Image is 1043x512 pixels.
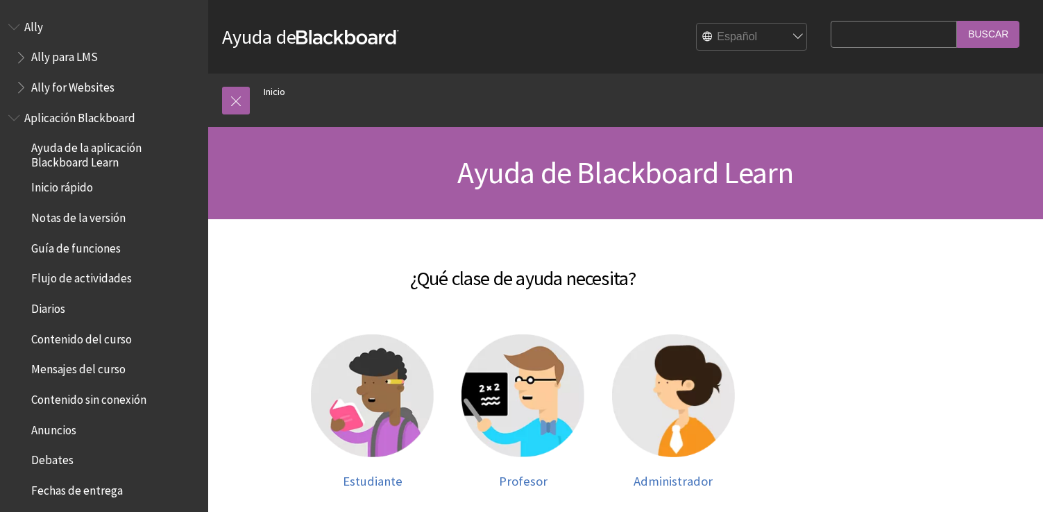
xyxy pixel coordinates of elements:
span: Anuncios [31,418,76,437]
span: Notas de la versión [31,206,126,225]
span: Mensajes del curso [31,358,126,377]
a: Ayuda para el estudiante Estudiante [311,334,434,489]
a: Ayuda para el profesor Profesor [461,334,584,489]
span: Flujo de actividades [31,267,132,286]
input: Buscar [957,21,1019,48]
span: Estudiante [343,473,402,489]
span: Contenido del curso [31,327,132,346]
strong: Blackboard [296,30,399,44]
span: Ally para LMS [31,46,98,65]
span: Ayuda de Blackboard Learn [457,153,793,191]
img: Ayuda para el profesor [461,334,584,457]
span: Ally [24,15,43,34]
span: Inicio rápido [31,176,93,195]
span: Debates [31,449,74,468]
span: Aplicación Blackboard [24,106,135,125]
span: Contenido sin conexión [31,388,146,407]
span: Administrador [634,473,713,489]
a: Ayuda deBlackboard [222,24,399,49]
img: Ayuda para el estudiante [311,334,434,457]
a: Ayuda para el administrador Administrador [612,334,735,489]
span: Guía de funciones [31,237,121,255]
span: Ally for Websites [31,76,115,94]
h2: ¿Qué clase de ayuda necesita? [222,247,824,293]
span: Profesor [499,473,548,489]
a: Inicio [264,83,285,101]
select: Site Language Selector [697,24,808,51]
nav: Book outline for Anthology Ally Help [8,15,200,99]
span: Ayuda de la aplicación Blackboard Learn [31,137,198,169]
span: Diarios [31,297,65,316]
img: Ayuda para el administrador [612,334,735,457]
span: Fechas de entrega [31,479,123,497]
